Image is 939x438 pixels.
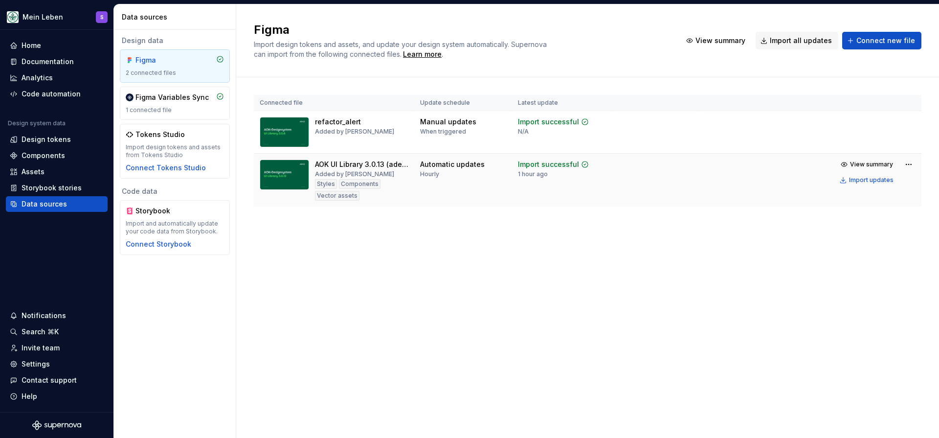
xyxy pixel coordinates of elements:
a: Design tokens [6,132,108,147]
a: Assets [6,164,108,180]
div: Help [22,392,37,401]
a: Tokens StudioImport design tokens and assets from Tokens StudioConnect Tokens Studio [120,124,230,179]
div: Manual updates [420,117,476,127]
div: Code data [120,186,230,196]
div: Automatic updates [420,160,485,169]
div: AOK UI Library 3.0.13 (adesso) [315,160,408,169]
div: Assets [22,167,45,177]
button: Search ⌘K [6,324,108,340]
div: Storybook [135,206,182,216]
img: df5db9ef-aba0-4771-bf51-9763b7497661.png [7,11,19,23]
div: Import successful [518,117,579,127]
button: Help [6,389,108,404]
div: S [100,13,104,21]
div: Components [22,151,65,161]
button: Import all updates [756,32,838,49]
div: Added by [PERSON_NAME] [315,128,394,136]
button: Import updates [837,173,898,187]
div: Import design tokens and assets from Tokens Studio [126,143,224,159]
a: Settings [6,356,108,372]
a: Learn more [403,49,442,59]
a: StorybookImport and automatically update your code data from Storybook.Connect Storybook [120,200,230,255]
div: N/A [518,128,529,136]
button: View summary [837,158,898,171]
div: Notifications [22,311,66,321]
span: View summary [850,161,893,168]
div: Tokens Studio [135,130,185,139]
div: Analytics [22,73,53,83]
div: Data sources [122,12,232,22]
div: Home [22,41,41,50]
a: Code automation [6,86,108,102]
div: Code automation [22,89,81,99]
div: Import updates [849,176,894,184]
div: Storybook stories [22,183,82,193]
button: Mein LebenS [2,6,112,27]
span: Connect new file [856,36,915,46]
a: Storybook stories [6,180,108,196]
div: Import successful [518,160,579,169]
div: Vector assets [315,191,359,201]
span: . [402,51,443,58]
a: Components [6,148,108,163]
button: Connect Tokens Studio [126,163,206,173]
button: Connect new file [842,32,921,49]
div: Figma [135,55,182,65]
th: Connected file [254,95,414,111]
div: Mein Leben [22,12,63,22]
div: Settings [22,359,50,369]
span: Import all updates [770,36,832,46]
a: Home [6,38,108,53]
div: Components [339,179,380,189]
div: Contact support [22,375,77,385]
div: Design tokens [22,135,71,144]
th: Latest update [512,95,614,111]
button: View summary [681,32,752,49]
div: Documentation [22,57,74,67]
div: Added by [PERSON_NAME] [315,170,394,178]
a: Data sources [6,196,108,212]
div: Design system data [8,119,66,127]
button: Contact support [6,372,108,388]
div: 1 connected file [126,106,224,114]
div: Import and automatically update your code data from Storybook. [126,220,224,235]
a: Invite team [6,340,108,356]
span: View summary [695,36,745,46]
div: Search ⌘K [22,327,59,337]
th: Update schedule [414,95,512,111]
a: Figma Variables Sync1 connected file [120,87,230,120]
div: refactor_alert [315,117,361,127]
div: Styles [315,179,337,189]
div: When triggered [420,128,466,136]
div: Hourly [420,170,439,178]
div: 1 hour ago [518,170,548,178]
div: Invite team [22,343,60,353]
div: Data sources [22,199,67,209]
div: 2 connected files [126,69,224,77]
a: Analytics [6,70,108,86]
div: Design data [120,36,230,46]
span: Import design tokens and assets, and update your design system automatically. Supernova can impor... [254,40,549,58]
button: Connect Storybook [126,239,191,249]
button: Notifications [6,308,108,323]
div: Figma Variables Sync [135,92,209,102]
svg: Supernova Logo [32,420,81,430]
a: Documentation [6,54,108,69]
a: Figma2 connected files [120,49,230,83]
h2: Figma [254,22,670,38]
